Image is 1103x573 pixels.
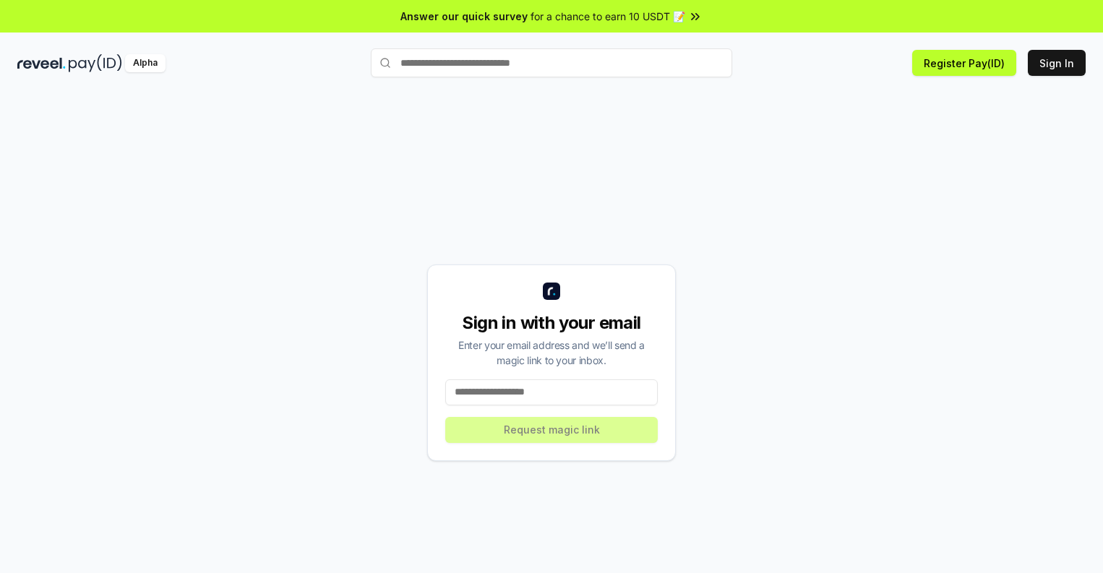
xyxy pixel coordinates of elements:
span: Answer our quick survey [400,9,528,24]
img: pay_id [69,54,122,72]
div: Enter your email address and we’ll send a magic link to your inbox. [445,337,658,368]
button: Register Pay(ID) [912,50,1016,76]
img: logo_small [543,283,560,300]
div: Alpha [125,54,166,72]
img: reveel_dark [17,54,66,72]
div: Sign in with your email [445,311,658,335]
span: for a chance to earn 10 USDT 📝 [531,9,685,24]
button: Sign In [1028,50,1086,76]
